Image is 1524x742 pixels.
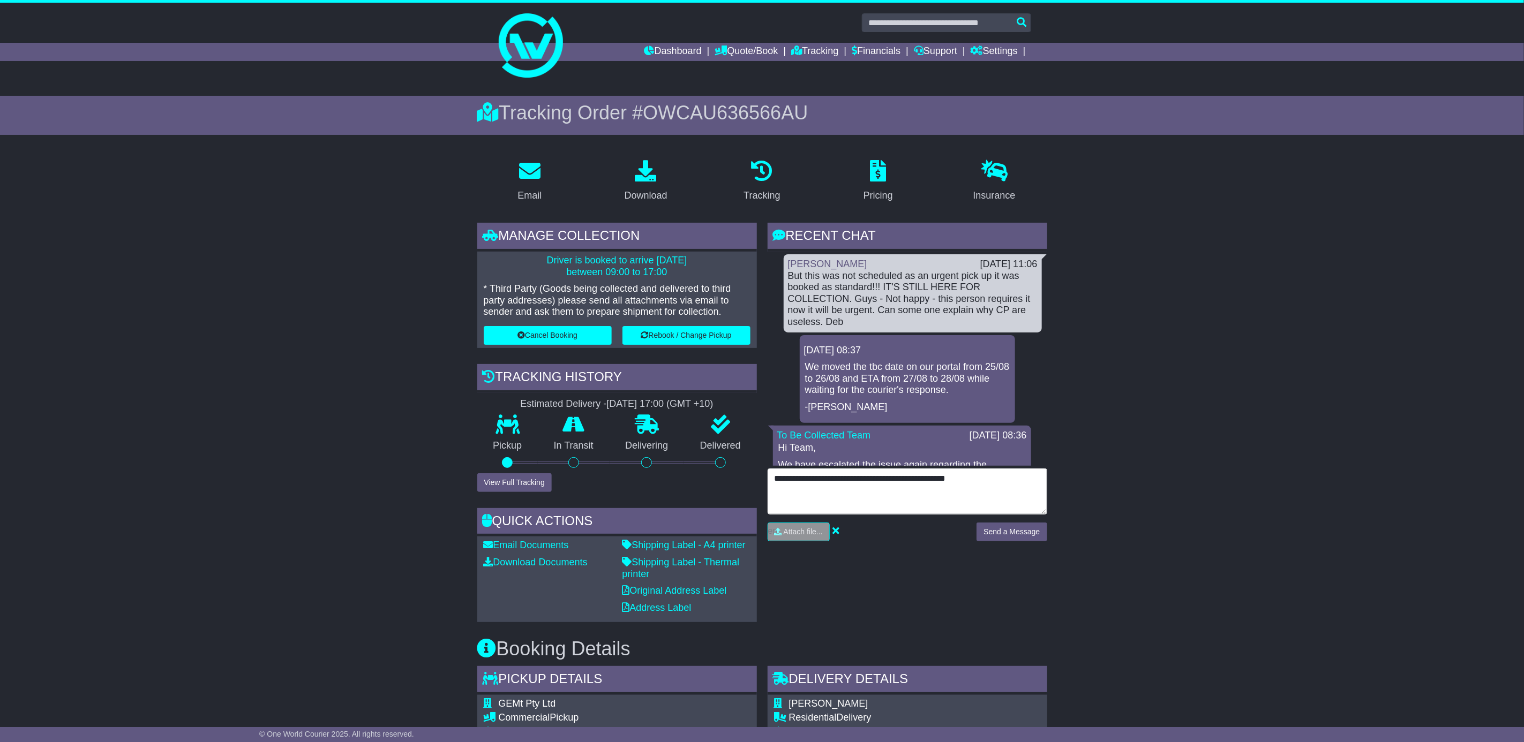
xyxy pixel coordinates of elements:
[484,255,750,278] p: Driver is booked to arrive [DATE] between 09:00 to 17:00
[789,726,952,738] div: [STREET_ADDRESS]
[789,712,952,724] div: Delivery
[788,270,1038,328] div: But this was not scheduled as an urgent pick up it was booked as standard!!! IT'S STILL HERE FOR ...
[791,43,838,61] a: Tracking
[684,440,757,452] p: Delivered
[966,156,1023,207] a: Insurance
[977,523,1047,541] button: Send a Message
[259,730,414,738] span: © One World Courier 2025. All rights reserved.
[477,101,1047,124] div: Tracking Order #
[852,43,900,61] a: Financials
[857,156,900,207] a: Pricing
[625,188,667,203] div: Download
[618,156,674,207] a: Download
[715,43,778,61] a: Quote/Book
[499,712,705,724] div: Pickup
[499,726,705,738] div: [STREET_ADDRESS]
[768,223,1047,252] div: RECENT CHAT
[622,585,727,596] a: Original Address Label
[484,326,612,345] button: Cancel Booking
[477,440,538,452] p: Pickup
[517,188,542,203] div: Email
[777,430,871,441] a: To Be Collected Team
[622,326,750,345] button: Rebook / Change Pickup
[607,398,714,410] div: [DATE] 17:00 (GMT +10)
[484,557,588,567] a: Download Documents
[973,188,1016,203] div: Insurance
[804,345,1011,357] div: [DATE] 08:37
[914,43,957,61] a: Support
[484,283,750,318] p: * Third Party (Goods being collected and delivered to third party addresses) please send all atta...
[477,508,757,537] div: Quick Actions
[970,430,1027,442] div: [DATE] 08:36
[778,442,1026,454] p: Hi Team,
[477,473,552,492] button: View Full Tracking
[510,156,549,207] a: Email
[788,259,867,269] a: [PERSON_NAME]
[805,402,1010,413] p: -[PERSON_NAME]
[477,398,757,410] div: Estimated Delivery -
[737,156,787,207] a: Tracking
[864,188,893,203] div: Pricing
[622,602,692,613] a: Address Label
[477,364,757,393] div: Tracking history
[768,666,1047,695] div: Delivery Details
[622,557,740,579] a: Shipping Label - Thermal printer
[980,259,1038,270] div: [DATE] 11:06
[805,361,1010,396] p: We moved the tbc date on our portal from 25/08 to 26/08 and ETA from 27/08 to 28/08 while waiting...
[789,712,837,723] span: Residential
[499,698,556,709] span: GEMt Pty Ltd
[643,102,808,124] span: OWCAU636566AU
[477,666,757,695] div: Pickup Details
[499,712,550,723] span: Commercial
[477,223,757,252] div: Manage collection
[484,540,569,550] a: Email Documents
[622,540,746,550] a: Shipping Label - A4 printer
[971,43,1018,61] a: Settings
[538,440,610,452] p: In Transit
[477,638,1047,660] h3: Booking Details
[610,440,685,452] p: Delivering
[644,43,702,61] a: Dashboard
[744,188,780,203] div: Tracking
[789,698,868,709] span: [PERSON_NAME]
[778,459,1026,517] p: We have escalated the issue again regarding the collection of the freight. If this is an urgent c...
